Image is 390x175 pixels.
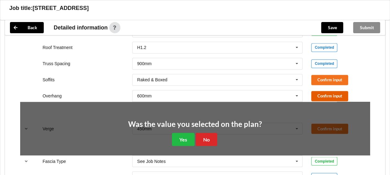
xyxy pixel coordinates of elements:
[43,159,66,164] label: Fascia Type
[137,61,152,66] div: 900mm
[20,155,32,167] button: reference-toggle
[172,133,195,146] button: Yes
[196,133,217,146] button: No
[311,157,337,165] div: Completed
[43,45,73,50] label: Roof Treatment
[137,94,152,98] div: 600mm
[311,59,337,68] div: Completed
[321,22,343,33] button: Save
[137,78,167,82] div: Raked & Boxed
[311,91,348,101] button: Confirm input
[311,43,337,52] div: Completed
[43,77,55,82] label: Soffits
[43,61,70,66] label: Truss Spacing
[137,159,166,163] div: See Job Notes
[43,93,61,98] label: Overhang
[311,75,348,85] button: Confirm input
[54,25,108,30] span: Detailed information
[137,45,146,50] div: H1.2
[10,22,44,33] button: Back
[9,5,33,12] h3: Job title:
[128,119,262,129] h2: Was the value you selected on the plan?
[33,5,89,12] h3: [STREET_ADDRESS]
